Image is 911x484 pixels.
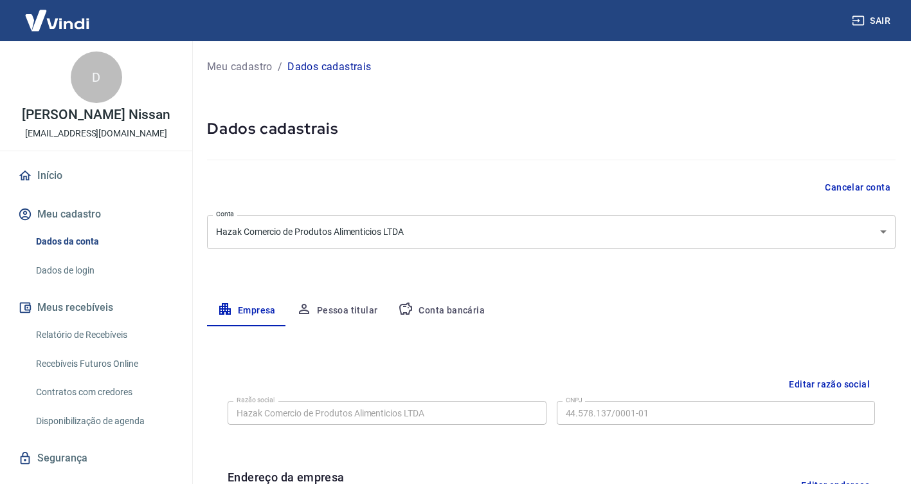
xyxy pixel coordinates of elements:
div: D [71,51,122,103]
button: Pessoa titular [286,295,388,326]
p: Dados cadastrais [287,59,371,75]
a: Recebíveis Futuros Online [31,351,177,377]
a: Segurança [15,444,177,472]
button: Editar razão social [784,373,875,396]
button: Empresa [207,295,286,326]
button: Conta bancária [388,295,495,326]
p: / [278,59,282,75]
a: Disponibilização de agenda [31,408,177,434]
p: [EMAIL_ADDRESS][DOMAIN_NAME] [25,127,167,140]
a: Dados de login [31,257,177,284]
h5: Dados cadastrais [207,118,896,139]
a: Meu cadastro [207,59,273,75]
button: Cancelar conta [820,176,896,200]
a: Dados da conta [31,228,177,255]
button: Meus recebíveis [15,293,177,322]
p: [PERSON_NAME] Nissan [22,108,170,122]
a: Início [15,162,177,190]
button: Meu cadastro [15,200,177,228]
a: Contratos com credores [31,379,177,405]
button: Sair [849,9,896,33]
a: Relatório de Recebíveis [31,322,177,348]
label: Razão social [237,395,275,405]
label: Conta [216,209,234,219]
div: Hazak Comercio de Produtos Alimenticios LTDA [207,215,896,249]
img: Vindi [15,1,99,40]
label: CNPJ [566,395,582,405]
